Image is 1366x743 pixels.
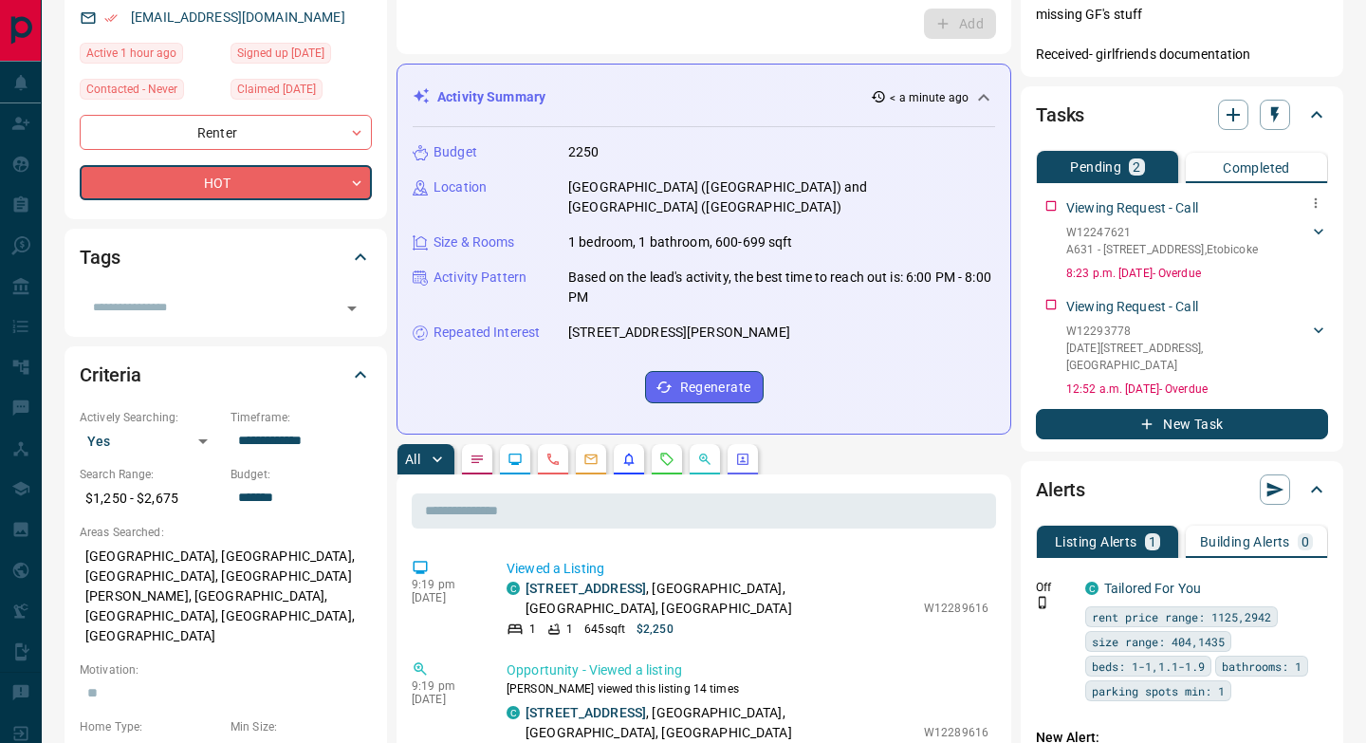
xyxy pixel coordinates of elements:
[529,621,536,638] p: 1
[924,600,988,617] p: W12289616
[80,352,372,398] div: Criteria
[1092,681,1225,700] span: parking spots min: 1
[526,703,914,743] p: , [GEOGRAPHIC_DATA], [GEOGRAPHIC_DATA], [GEOGRAPHIC_DATA]
[434,232,515,252] p: Size & Rooms
[621,452,637,467] svg: Listing Alerts
[231,718,372,735] p: Min Size:
[526,581,646,596] a: [STREET_ADDRESS]
[1066,265,1328,282] p: 8:23 p.m. [DATE] - Overdue
[80,360,141,390] h2: Criteria
[405,453,420,466] p: All
[566,621,573,638] p: 1
[890,89,969,106] p: < a minute ago
[80,115,372,150] div: Renter
[80,43,221,69] div: Tue Aug 12 2025
[80,718,221,735] p: Home Type:
[1223,161,1290,175] p: Completed
[1036,5,1328,65] p: missing GF's stuff Received- girlfriends documentation
[1036,579,1074,596] p: Off
[735,452,750,467] svg: Agent Actions
[80,409,221,426] p: Actively Searching:
[1200,535,1290,548] p: Building Alerts
[507,582,520,595] div: condos.ca
[80,661,372,678] p: Motivation:
[1066,220,1328,262] div: W12247621A631 - [STREET_ADDRESS],Etobicoke
[1066,224,1258,241] p: W12247621
[1092,632,1225,651] span: size range: 404,1435
[1092,607,1271,626] span: rent price range: 1125,2942
[434,323,540,343] p: Repeated Interest
[434,142,477,162] p: Budget
[237,44,324,63] span: Signed up [DATE]
[80,524,372,541] p: Areas Searched:
[583,452,599,467] svg: Emails
[437,87,545,107] p: Activity Summary
[545,452,561,467] svg: Calls
[1055,535,1137,548] p: Listing Alerts
[434,177,487,197] p: Location
[1066,241,1258,258] p: A631 - [STREET_ADDRESS] , Etobicoke
[80,242,120,272] h2: Tags
[1036,467,1328,512] div: Alerts
[470,452,485,467] svg: Notes
[508,452,523,467] svg: Lead Browsing Activity
[1092,657,1205,676] span: beds: 1-1,1.1-1.9
[1149,535,1156,548] p: 1
[412,578,478,591] p: 9:19 pm
[231,79,372,105] div: Mon Jul 21 2025
[526,579,914,619] p: , [GEOGRAPHIC_DATA], [GEOGRAPHIC_DATA], [GEOGRAPHIC_DATA]
[412,693,478,706] p: [DATE]
[1036,474,1085,505] h2: Alerts
[80,165,372,200] div: HOT
[568,177,995,217] p: [GEOGRAPHIC_DATA] ([GEOGRAPHIC_DATA]) and [GEOGRAPHIC_DATA] ([GEOGRAPHIC_DATA])
[339,295,365,322] button: Open
[237,80,316,99] span: Claimed [DATE]
[584,621,625,638] p: 645 sqft
[645,371,764,403] button: Regenerate
[1036,92,1328,138] div: Tasks
[80,234,372,280] div: Tags
[507,680,988,697] p: [PERSON_NAME] viewed this listing 14 times
[526,705,646,720] a: [STREET_ADDRESS]
[637,621,674,638] p: $2,250
[231,409,372,426] p: Timeframe:
[568,323,790,343] p: [STREET_ADDRESS][PERSON_NAME]
[434,268,526,288] p: Activity Pattern
[507,660,988,680] p: Opportunity - Viewed a listing
[231,43,372,69] div: Mon Jun 16 2025
[659,452,674,467] svg: Requests
[507,559,988,579] p: Viewed a Listing
[507,706,520,719] div: condos.ca
[413,80,995,115] div: Activity Summary< a minute ago
[80,466,221,483] p: Search Range:
[1104,581,1201,596] a: Tailored For You
[697,452,712,467] svg: Opportunities
[1301,535,1309,548] p: 0
[1066,323,1309,340] p: W12293778
[1066,319,1328,378] div: W12293778[DATE][STREET_ADDRESS],[GEOGRAPHIC_DATA]
[1066,198,1198,218] p: Viewing Request - Call
[1066,340,1309,374] p: [DATE][STREET_ADDRESS] , [GEOGRAPHIC_DATA]
[131,9,345,25] a: [EMAIL_ADDRESS][DOMAIN_NAME]
[1036,409,1328,439] button: New Task
[568,232,793,252] p: 1 bedroom, 1 bathroom, 600-699 sqft
[1070,160,1121,174] p: Pending
[80,541,372,652] p: [GEOGRAPHIC_DATA], [GEOGRAPHIC_DATA], [GEOGRAPHIC_DATA], [GEOGRAPHIC_DATA][PERSON_NAME], [GEOGRAP...
[412,679,478,693] p: 9:19 pm
[86,80,177,99] span: Contacted - Never
[568,268,995,307] p: Based on the lead's activity, the best time to reach out is: 6:00 PM - 8:00 PM
[1133,160,1140,174] p: 2
[1066,381,1328,398] p: 12:52 a.m. [DATE] - Overdue
[1066,297,1198,317] p: Viewing Request - Call
[231,466,372,483] p: Budget:
[1036,596,1049,609] svg: Push Notification Only
[412,591,478,604] p: [DATE]
[924,724,988,741] p: W12289616
[80,483,221,514] p: $1,250 - $2,675
[1085,582,1098,595] div: condos.ca
[80,426,221,456] div: Yes
[1222,657,1301,676] span: bathrooms: 1
[104,11,118,25] svg: Email Verified
[86,44,176,63] span: Active 1 hour ago
[568,142,600,162] p: 2250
